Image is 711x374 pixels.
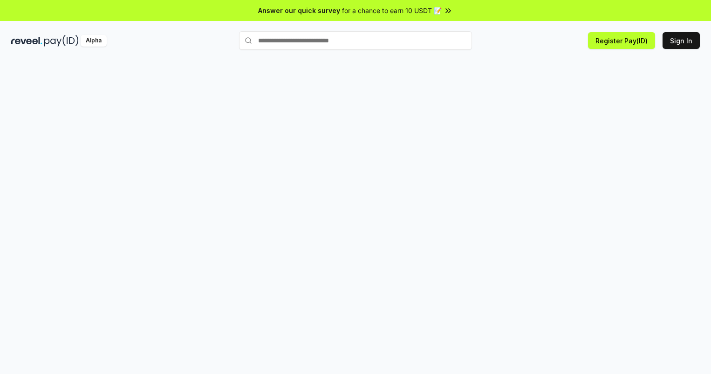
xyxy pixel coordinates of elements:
[81,35,107,47] div: Alpha
[342,6,442,15] span: for a chance to earn 10 USDT 📝
[11,35,42,47] img: reveel_dark
[588,32,655,49] button: Register Pay(ID)
[663,32,700,49] button: Sign In
[258,6,340,15] span: Answer our quick survey
[44,35,79,47] img: pay_id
